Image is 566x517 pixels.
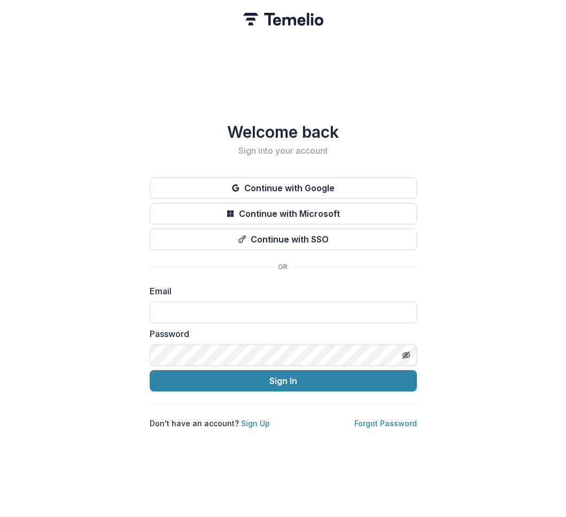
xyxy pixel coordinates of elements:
h2: Sign into your account [150,146,417,156]
button: Sign In [150,370,417,391]
button: Continue with Google [150,177,417,199]
p: Don't have an account? [150,418,270,429]
button: Toggle password visibility [398,347,415,364]
h1: Welcome back [150,122,417,142]
a: Sign Up [241,419,270,428]
button: Continue with SSO [150,229,417,250]
button: Continue with Microsoft [150,203,417,224]
img: Temelio [243,13,323,26]
label: Email [150,285,410,297]
label: Password [150,327,410,340]
a: Forgot Password [354,419,417,428]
